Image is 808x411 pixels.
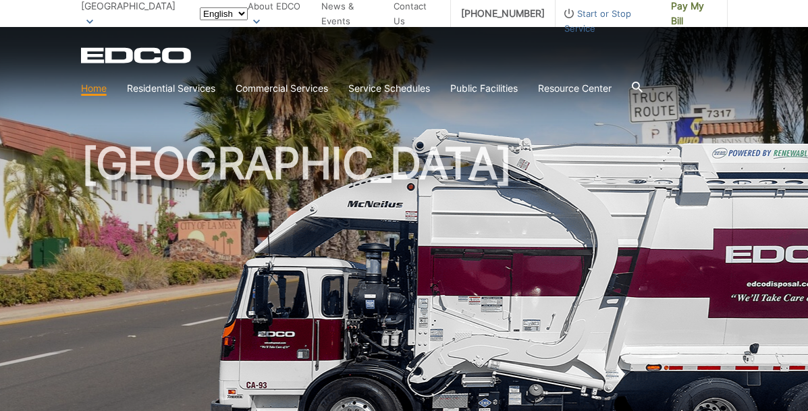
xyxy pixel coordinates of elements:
a: Commercial Services [236,81,328,96]
a: EDCD logo. Return to the homepage. [81,47,193,63]
a: Home [81,81,107,96]
a: Public Facilities [450,81,518,96]
select: Select a language [200,7,248,20]
a: Service Schedules [348,81,430,96]
a: Resource Center [538,81,612,96]
a: Residential Services [127,81,215,96]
